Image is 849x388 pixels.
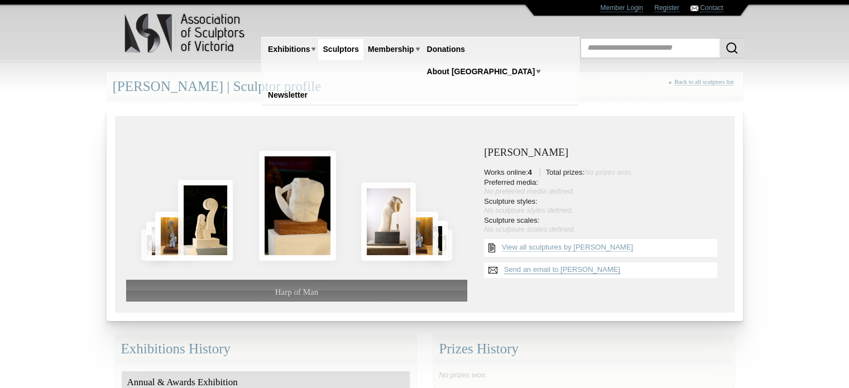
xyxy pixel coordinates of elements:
[124,11,247,55] img: logo.png
[263,85,312,106] a: Newsletter
[401,212,438,261] img: Double Time
[484,168,723,177] li: Works online: Total prizes:
[484,206,723,215] div: No sculpture styles defined.
[484,225,723,234] div: No sculpture scales defined.
[504,265,620,274] a: Send an email to [PERSON_NAME]
[141,229,163,261] img: Harp of Man
[690,6,698,11] img: Contact ASV
[600,4,643,12] a: Member Login
[263,39,314,60] a: Exhibitions
[433,334,735,364] div: Prizes History
[146,222,174,261] img: Gravitas
[528,168,532,176] strong: 4
[363,39,418,60] a: Membership
[669,78,737,98] div: «
[484,197,723,215] li: Sculpture styles:
[361,183,416,260] img: Gravitas
[178,180,233,261] img: Scroll and Fern
[674,78,733,85] a: Back to all sculptors list
[155,212,192,261] img: Double Time
[423,61,540,82] a: About [GEOGRAPHIC_DATA]
[439,371,487,379] span: No prizes won.
[423,39,469,60] a: Donations
[484,216,723,234] li: Sculpture scales:
[654,4,679,12] a: Register
[725,41,738,55] img: Search
[318,39,363,60] a: Sculptors
[484,187,723,196] div: No preferred media defined.
[275,288,318,296] span: Harp of Man
[484,239,500,257] img: View all {sculptor_name} sculptures list
[107,72,743,102] div: [PERSON_NAME] | Sculptor profile
[502,243,633,252] a: View all sculptures by [PERSON_NAME]
[259,151,336,261] img: Harp of Man
[700,4,723,12] a: Contact
[484,262,502,278] img: Send an email to Antonio Fraraccio
[584,168,632,176] span: No prizes won.
[484,147,723,159] h3: [PERSON_NAME]
[484,178,723,196] li: Preferred media:
[115,334,416,364] div: Exhibitions History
